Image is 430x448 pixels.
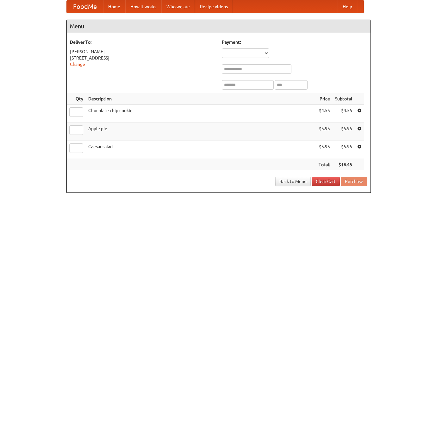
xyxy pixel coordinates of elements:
[333,141,355,159] td: $5.95
[316,141,333,159] td: $5.95
[67,0,103,13] a: FoodMe
[333,93,355,105] th: Subtotal
[333,105,355,123] td: $4.55
[275,177,311,186] a: Back to Menu
[86,123,316,141] td: Apple pie
[86,105,316,123] td: Chocolate chip cookie
[333,159,355,171] th: $16.45
[338,0,357,13] a: Help
[70,48,215,55] div: [PERSON_NAME]
[316,159,333,171] th: Total:
[70,55,215,61] div: [STREET_ADDRESS]
[86,93,316,105] th: Description
[67,20,371,33] h4: Menu
[161,0,195,13] a: Who we are
[316,123,333,141] td: $5.95
[341,177,367,186] button: Purchase
[312,177,340,186] a: Clear Cart
[316,93,333,105] th: Price
[316,105,333,123] td: $4.55
[70,62,85,67] a: Change
[86,141,316,159] td: Caesar salad
[333,123,355,141] td: $5.95
[195,0,233,13] a: Recipe videos
[103,0,125,13] a: Home
[67,93,86,105] th: Qty
[125,0,161,13] a: How it works
[70,39,215,45] h5: Deliver To:
[222,39,367,45] h5: Payment:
